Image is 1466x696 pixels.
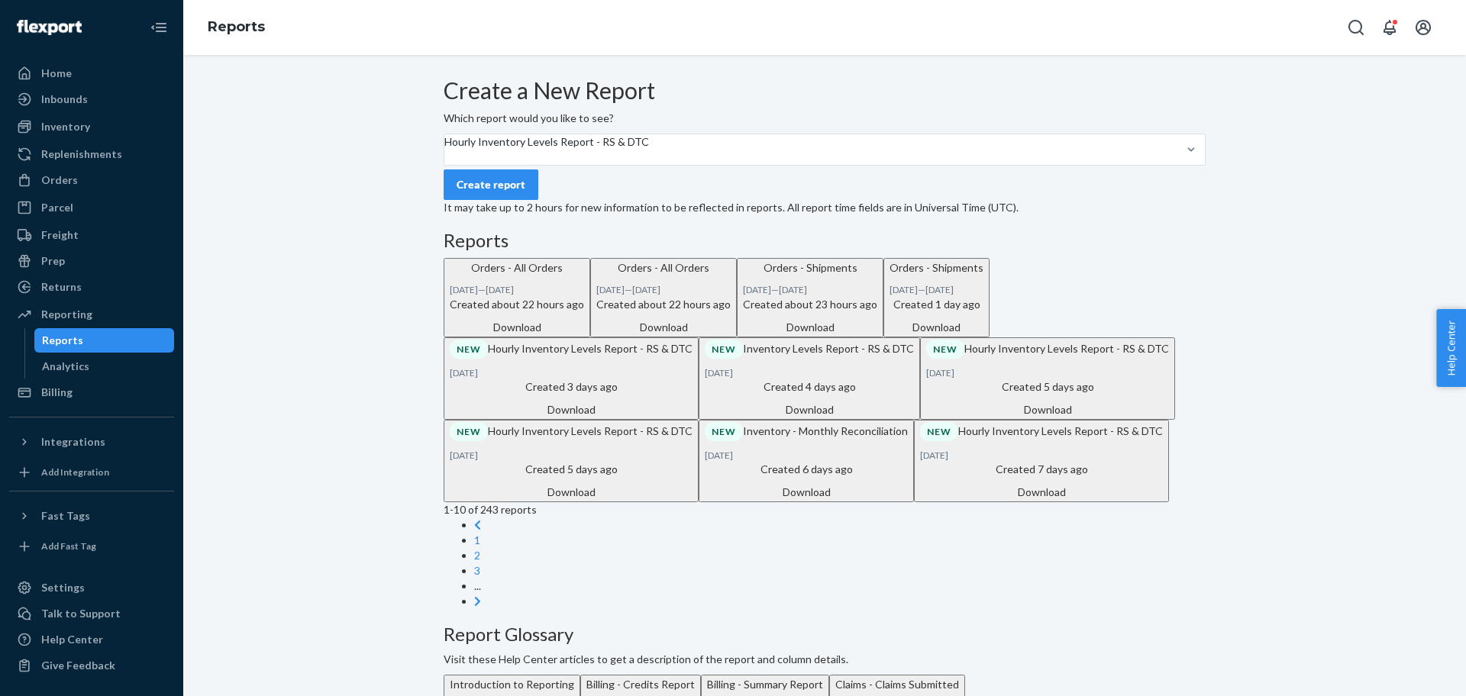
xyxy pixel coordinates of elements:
[707,677,823,692] div: Billing - Summary Report
[890,284,918,295] time: [DATE]
[9,601,174,626] a: Talk to Support
[1341,12,1371,43] button: Open Search Box
[926,379,1169,395] p: Created 5 days ago
[699,420,914,502] button: NEWInventory - Monthly Reconciliation[DATE]Created 6 days agoDownload
[450,283,584,296] p: —
[474,533,480,546] a: Page 1 is your current page
[17,20,82,35] img: Flexport logo
[883,258,990,337] button: Orders - Shipments[DATE]—[DATE]Created 1 day agoDownload
[41,66,72,81] div: Home
[9,302,174,327] a: Reporting
[926,367,954,379] time: [DATE]
[450,402,693,417] div: Download
[41,147,122,162] div: Replenishments
[596,297,731,312] p: Created about 22 hours ago
[444,230,1206,250] h3: Reports
[596,284,625,295] time: [DATE]
[450,297,584,312] p: Created about 22 hours ago
[444,111,1206,126] p: Which report would you like to see?
[920,422,958,441] div: NEW
[705,422,908,441] p: Inventory - Monthly Reconciliation
[705,367,733,379] time: [DATE]
[208,18,265,35] a: Reports
[743,283,877,296] p: —
[41,253,65,269] div: Prep
[9,142,174,166] a: Replenishments
[743,284,771,295] time: [DATE]
[450,367,478,379] time: [DATE]
[41,434,105,449] div: Integrations
[705,402,914,417] div: Download
[9,195,174,220] a: Parcel
[450,449,478,461] time: [DATE]
[9,168,174,192] a: Orders
[9,114,174,139] a: Inventory
[195,5,277,50] ol: breadcrumbs
[705,485,908,500] div: Download
[9,653,174,678] button: Give Feedback
[450,379,693,395] p: Created 3 days ago
[41,92,88,107] div: Inbounds
[9,575,174,600] a: Settings
[444,78,1206,103] h2: Create a New Report
[41,632,103,647] div: Help Center
[890,297,983,312] p: Created 1 day ago
[41,658,115,673] div: Give Feedback
[9,223,174,247] a: Freight
[450,677,574,692] div: Introduction to Reporting
[914,420,1169,502] button: NEWHourly Inventory Levels Report - RS & DTC[DATE]Created 7 days agoDownload
[9,430,174,454] button: Integrations
[41,540,96,553] div: Add Fast Tag
[920,449,948,461] time: [DATE]
[835,677,959,692] div: Claims - Claims Submitted
[486,284,514,295] time: [DATE]
[9,460,174,485] a: Add Integration
[9,504,174,528] button: Fast Tags
[444,652,1206,667] p: Visit these Help Center articles to get a description of the report and column details.
[474,578,1206,594] li: ...
[41,227,79,243] div: Freight
[596,283,731,296] p: —
[444,624,1206,644] h3: Report Glossary
[457,177,525,192] div: Create report
[41,119,90,134] div: Inventory
[41,466,109,478] div: Add Integration
[41,172,78,188] div: Orders
[42,359,89,374] div: Analytics
[450,340,693,359] p: Hourly Inventory Levels Report - RS & DTC
[9,534,174,559] a: Add Fast Tag
[450,320,584,335] div: Download
[9,380,174,404] a: Billing
[9,275,174,299] a: Returns
[743,320,877,335] div: Download
[737,258,883,337] button: Orders - Shipments[DATE]—[DATE]Created about 23 hours agoDownload
[9,627,174,652] a: Help Center
[743,260,877,275] p: Orders - Shipments
[920,462,1163,477] p: Created 7 days ago
[586,677,695,692] div: Billing - Credits Report
[596,320,731,335] div: Download
[444,169,538,200] button: Create report
[450,340,488,359] div: NEW
[925,284,954,295] time: [DATE]
[705,462,908,477] p: Created 6 days ago
[444,503,537,516] span: 1 - 10 of 243 reports
[705,340,914,359] p: Inventory Levels Report - RS & DTC
[926,340,964,359] div: NEW
[890,320,983,335] div: Download
[632,284,660,295] time: [DATE]
[890,260,983,275] p: Orders - Shipments
[144,12,174,43] button: Close Navigation
[699,337,920,420] button: NEWInventory Levels Report - RS & DTC[DATE]Created 4 days agoDownload
[474,564,480,577] a: Page 3
[596,260,731,275] p: Orders - All Orders
[444,258,590,337] button: Orders - All Orders[DATE]—[DATE]Created about 22 hours agoDownload
[41,580,85,595] div: Settings
[1408,12,1439,43] button: Open account menu
[705,340,743,359] div: NEW
[450,422,693,441] p: Hourly Inventory Levels Report - RS & DTC
[474,549,480,562] a: Page 2
[779,284,807,295] time: [DATE]
[34,328,175,353] a: Reports
[41,606,121,621] div: Talk to Support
